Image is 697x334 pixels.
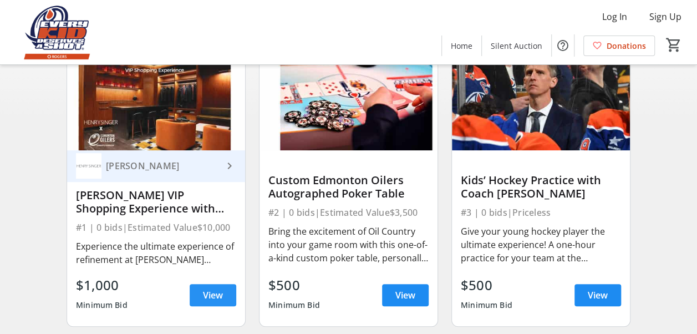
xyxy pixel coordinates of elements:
[76,295,128,315] div: Minimum Bid
[67,150,245,182] a: Henry Singer[PERSON_NAME]
[260,50,437,150] img: Custom Edmonton Oilers Autographed Poker Table
[101,160,223,171] div: [PERSON_NAME]
[461,225,621,265] div: Give your young hockey player the ultimate experience! A one-hour practice for your team at the [...
[76,240,236,266] div: Experience the ultimate experience of refinement at [PERSON_NAME] flagship location alongside Edm...
[395,289,415,302] span: View
[452,50,630,150] img: Kids’ Hockey Practice with Coach Knoblauch
[461,295,512,315] div: Minimum Bid
[268,295,320,315] div: Minimum Bid
[602,10,627,23] span: Log In
[442,36,481,56] a: Home
[268,205,429,220] div: #2 | 0 bids | Estimated Value $3,500
[461,275,512,295] div: $500
[640,8,690,26] button: Sign Up
[552,34,574,57] button: Help
[664,35,684,55] button: Cart
[203,289,223,302] span: View
[491,40,542,52] span: Silent Auction
[223,159,236,173] mat-icon: keyboard_arrow_right
[482,36,551,56] a: Silent Auction
[268,275,320,295] div: $500
[67,50,245,150] img: Henry Singer VIP Shopping Experience with Evan Bouchard & Ryan Nugent-Hopkins
[190,284,236,306] a: View
[76,275,128,295] div: $1,000
[583,36,655,56] a: Donations
[588,289,608,302] span: View
[593,8,636,26] button: Log In
[607,40,646,52] span: Donations
[268,225,429,265] div: Bring the excitement of Oil Country into your game room with this one-of-a-kind custom poker tabl...
[461,174,621,200] div: Kids’ Hockey Practice with Coach [PERSON_NAME]
[461,205,621,220] div: #3 | 0 bids | Priceless
[649,10,681,23] span: Sign Up
[76,220,236,235] div: #1 | 0 bids | Estimated Value $10,000
[574,284,621,306] a: View
[382,284,429,306] a: View
[76,153,101,179] img: Henry Singer
[76,189,236,215] div: [PERSON_NAME] VIP Shopping Experience with [PERSON_NAME] & [PERSON_NAME]
[268,174,429,200] div: Custom Edmonton Oilers Autographed Poker Table
[451,40,472,52] span: Home
[7,4,105,60] img: Edmonton Oilers Community Foundation's Logo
